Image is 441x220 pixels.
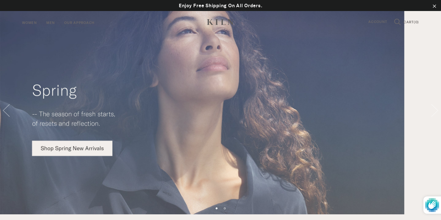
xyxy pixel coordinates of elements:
img: Protected by hCaptcha [425,196,439,214]
p: Enjoy Free Shipping On All Orders. [6,2,435,9]
a: Our Approach [64,20,94,26]
a: Account [364,19,392,25]
span: 0 [415,20,418,24]
a: Women [22,20,37,26]
span: CART( [404,20,415,24]
a: CART(0) [404,20,419,24]
a: Men [46,20,55,26]
span: ) [417,20,419,24]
